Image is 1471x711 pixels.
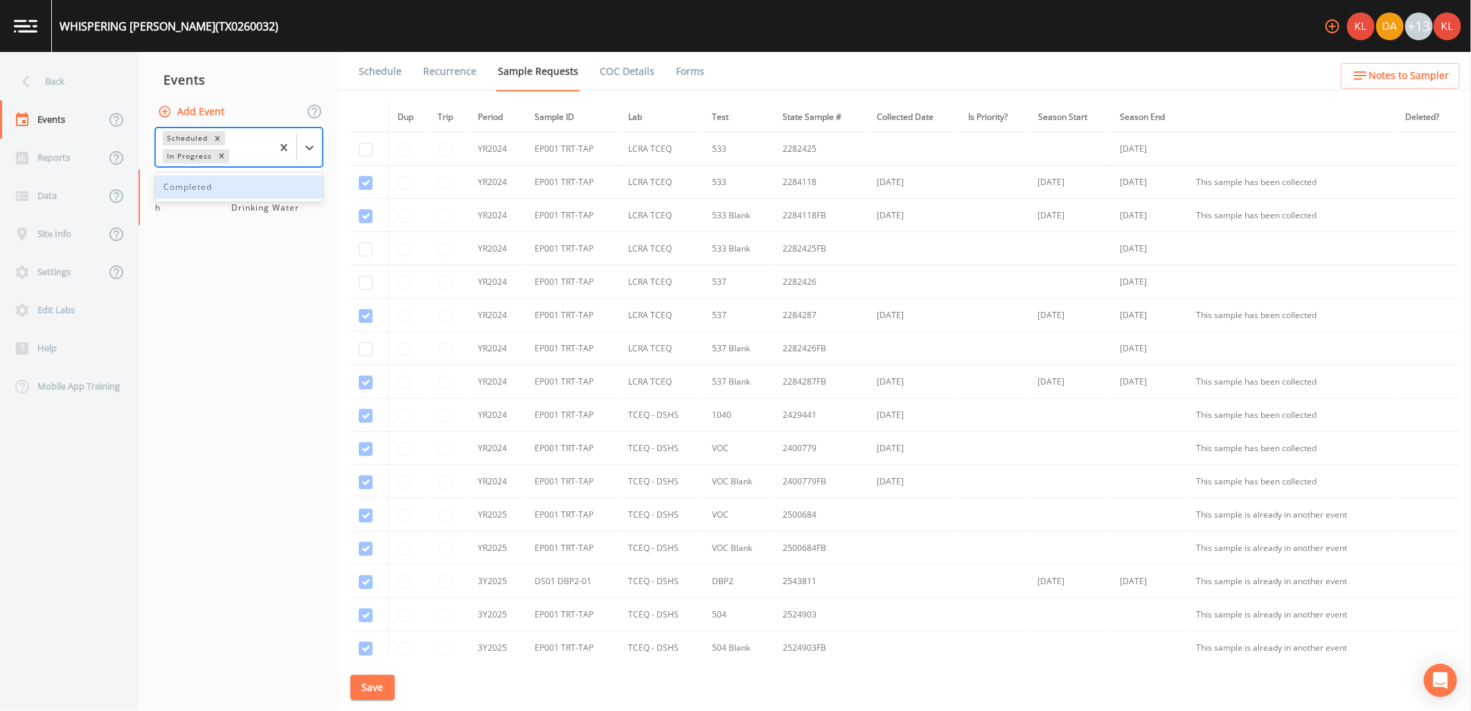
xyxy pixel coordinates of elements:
td: 3Y2025 [470,631,526,665]
td: This sample has been collected [1188,398,1397,432]
td: TCEQ - DSHS [621,598,704,631]
th: Dup [389,103,429,132]
td: LCRA TCEQ [621,166,704,199]
td: 537 [704,265,774,299]
td: LCRA TCEQ [621,299,704,332]
td: 533 [704,132,774,166]
td: EP001 TRT-TAP [526,265,621,299]
td: EP001 TRT-TAP [526,332,621,365]
td: 2429441 [774,398,868,432]
td: This sample is already in another event [1188,631,1397,665]
td: 2284118FB [774,199,868,232]
td: 2284287 [774,299,868,332]
td: 2400779FB [774,465,868,498]
td: EP001 TRT-TAP [526,398,621,432]
button: Save [350,675,395,701]
td: This sample has been collected [1188,365,1397,398]
td: [DATE] [868,199,960,232]
td: [DATE] [868,398,960,432]
td: [DATE] [1030,299,1112,332]
td: This sample has been collected [1188,199,1397,232]
td: VOC [704,432,774,465]
td: [DATE] [1112,299,1188,332]
td: EP001 TRT-TAP [526,598,621,631]
td: 2524903 [774,598,868,631]
th: Trip [430,103,470,132]
td: 537 Blank [704,365,774,398]
button: Notes to Sampler [1341,63,1460,89]
th: State Sample # [774,103,868,132]
td: This sample is already in another event [1188,565,1397,598]
th: Season Start [1030,103,1112,132]
td: LCRA TCEQ [621,332,704,365]
td: [DATE] [868,166,960,199]
td: 2284287FB [774,365,868,398]
td: 2524903FB [774,631,868,665]
td: YR2024 [470,465,526,498]
td: EP001 TRT-TAP [526,631,621,665]
td: EP001 TRT-TAP [526,465,621,498]
div: Open Intercom Messenger [1424,664,1457,697]
td: [DATE] [1112,332,1188,365]
td: YR2024 [470,132,526,166]
td: 3Y2025 [470,598,526,631]
a: Recurrence [421,52,479,91]
td: 2282426FB [774,332,868,365]
div: Remove Scheduled [210,131,225,146]
td: TCEQ - DSHS [621,532,704,565]
td: EP001 TRT-TAP [526,432,621,465]
th: Period [470,103,526,132]
td: [DATE] [868,465,960,498]
td: EP001 TRT-TAP [526,132,621,166]
a: Forms [674,52,706,91]
th: Deleted? [1397,103,1460,132]
div: Events [139,62,339,97]
td: YR2025 [470,498,526,532]
td: VOC Blank [704,465,774,498]
td: [DATE] [1112,365,1188,398]
td: EP001 TRT-TAP [526,532,621,565]
td: This sample is already in another event [1188,532,1397,565]
td: YR2024 [470,232,526,265]
td: YR2024 [470,332,526,365]
img: 9c4450d90d3b8045b2e5fa62e4f92659 [1347,12,1375,40]
td: YR2024 [470,166,526,199]
td: EP001 TRT-TAP [526,365,621,398]
td: 2282425 [774,132,868,166]
td: This sample has been collected [1188,166,1397,199]
td: [DATE] [1112,232,1188,265]
td: [DATE] [1030,166,1112,199]
th: Collected Date [868,103,960,132]
td: This sample has been collected [1188,465,1397,498]
td: EP001 TRT-TAP [526,199,621,232]
th: Test [704,103,774,132]
td: [DATE] [1112,166,1188,199]
th: Sample ID [526,103,621,132]
td: YR2024 [470,432,526,465]
th: Season End [1112,103,1188,132]
td: [DATE] [868,432,960,465]
button: Add Event [155,99,230,125]
td: 2400779 [774,432,868,465]
td: This sample has been collected [1188,432,1397,465]
div: Remove In Progress [214,149,229,164]
td: TCEQ - DSHS [621,465,704,498]
td: [DATE] [1030,365,1112,398]
td: EP001 TRT-TAP [526,166,621,199]
td: DBP2 [704,565,774,598]
td: 533 [704,166,774,199]
div: In Progress [163,149,214,164]
td: YR2024 [470,265,526,299]
td: 2282426 [774,265,868,299]
div: +13 [1405,12,1433,40]
img: a84961a0472e9debc750dd08a004988d [1376,12,1404,40]
td: This sample is already in another event [1188,498,1397,532]
td: [DATE] [868,299,960,332]
td: TCEQ - DSHS [621,398,704,432]
div: David Weber [1375,12,1405,40]
a: UnscheduledScheduledhDrinking Water [139,169,339,226]
td: TCEQ - DSHS [621,432,704,465]
td: YR2024 [470,199,526,232]
td: 2284118 [774,166,868,199]
td: TCEQ - DSHS [621,498,704,532]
